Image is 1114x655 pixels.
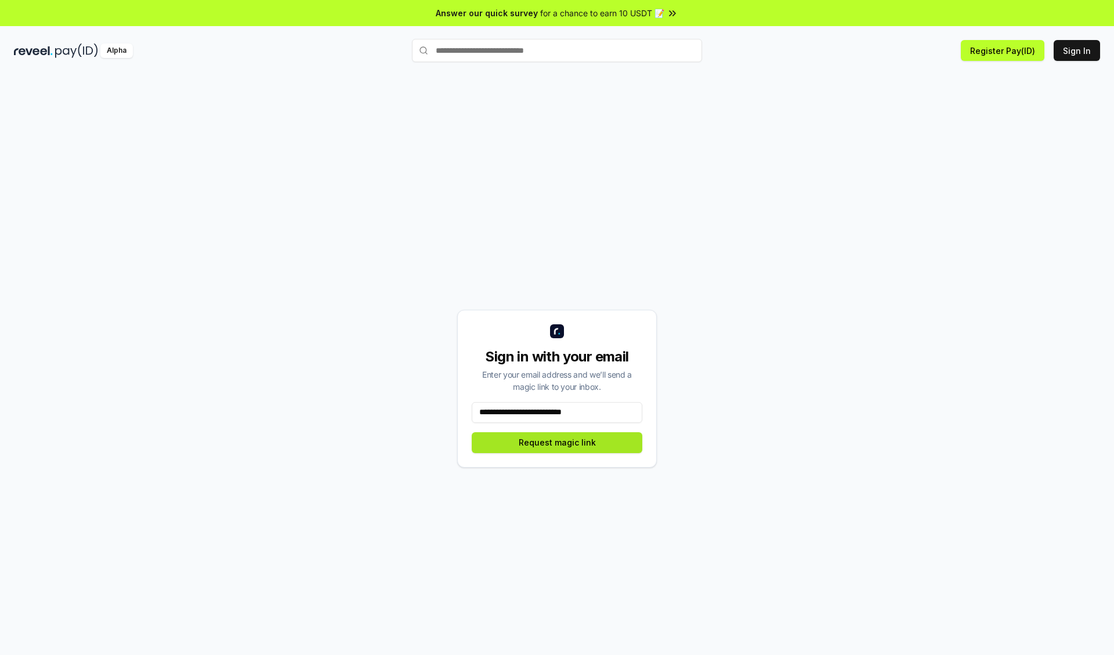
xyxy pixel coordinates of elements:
img: reveel_dark [14,44,53,58]
div: Enter your email address and we’ll send a magic link to your inbox. [472,368,642,393]
button: Request magic link [472,432,642,453]
div: Sign in with your email [472,348,642,366]
span: Answer our quick survey [436,7,538,19]
button: Sign In [1054,40,1100,61]
span: for a chance to earn 10 USDT 📝 [540,7,664,19]
button: Register Pay(ID) [961,40,1044,61]
div: Alpha [100,44,133,58]
img: logo_small [550,324,564,338]
img: pay_id [55,44,98,58]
